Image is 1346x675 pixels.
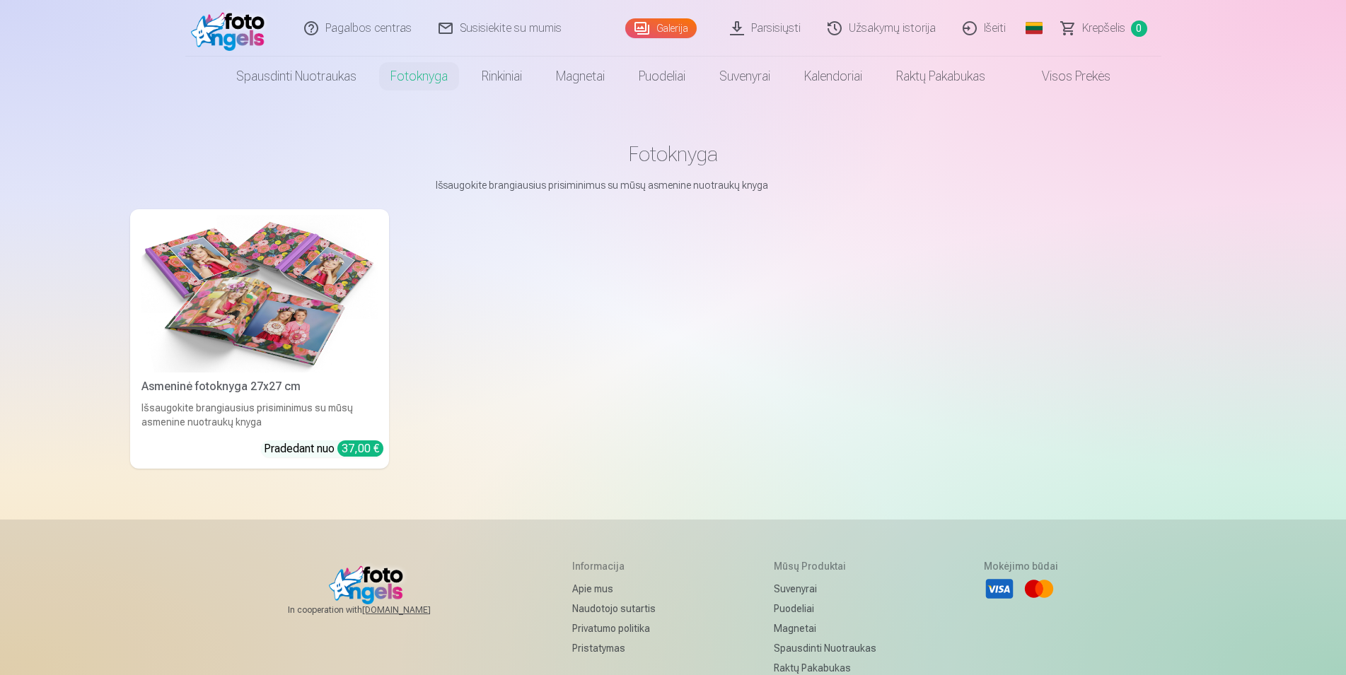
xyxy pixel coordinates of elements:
[625,18,697,38] a: Galerija
[337,440,383,457] div: 37,00 €
[436,178,911,192] p: Išsaugokite brangiausius prisiminimus su mūsų asmenine nuotraukų knyga
[219,57,373,96] a: Spausdinti nuotraukas
[1131,20,1147,37] span: 0
[879,57,1002,96] a: Raktų pakabukas
[572,638,666,658] a: Pristatymas
[539,57,622,96] a: Magnetai
[191,6,272,51] img: /fa2
[130,209,389,469] a: Asmeninė fotoknyga 27x27 cmAsmeninė fotoknyga 27x27 cmIšsaugokite brangiausius prisiminimus su mū...
[136,401,383,429] div: Išsaugokite brangiausius prisiminimus su mūsų asmenine nuotraukų knyga
[362,604,465,616] a: [DOMAIN_NAME]
[141,141,1205,167] h1: Fotoknyga
[572,599,666,618] a: Naudotojo sutartis
[136,378,383,395] div: Asmeninė fotoknyga 27x27 cm
[288,604,465,616] span: In cooperation with
[1082,20,1125,37] span: Krepšelis
[572,618,666,638] a: Privatumo politika
[264,440,383,457] div: Pradedant nuo
[572,559,666,573] h5: Informacija
[373,57,465,96] a: Fotoknyga
[774,618,876,638] a: Magnetai
[774,599,876,618] a: Puodeliai
[787,57,879,96] a: Kalendoriai
[702,57,787,96] a: Suvenyrai
[622,57,702,96] a: Puodeliai
[984,573,1015,604] li: Visa
[774,579,876,599] a: Suvenyrai
[774,559,876,573] h5: Mūsų produktai
[465,57,539,96] a: Rinkiniai
[984,559,1058,573] h5: Mokėjimo būdai
[572,579,666,599] a: Apie mus
[1002,57,1127,96] a: Visos prekės
[774,638,876,658] a: Spausdinti nuotraukas
[141,215,378,372] img: Asmeninė fotoknyga 27x27 cm
[1023,573,1055,604] li: Mastercard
